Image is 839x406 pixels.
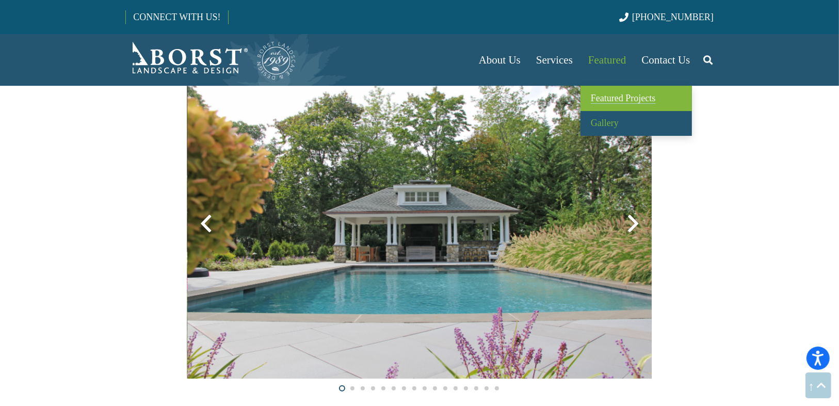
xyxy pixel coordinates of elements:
[805,372,831,398] a: Back to top
[580,111,692,136] a: Gallery
[634,34,698,86] a: Contact Us
[528,34,580,86] a: Services
[126,5,228,29] a: CONNECT WITH US!
[591,118,619,128] span: Gallery
[580,86,692,111] a: Featured Projects
[536,54,573,66] span: Services
[642,54,690,66] span: Contact Us
[580,34,634,86] a: Featured
[619,12,714,22] a: [PHONE_NUMBER]
[591,93,655,103] span: Featured Projects
[471,34,528,86] a: About Us
[698,47,718,73] a: Search
[632,12,714,22] span: [PHONE_NUMBER]
[125,39,297,81] a: Borst-Logo
[588,54,626,66] span: Featured
[479,54,521,66] span: About Us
